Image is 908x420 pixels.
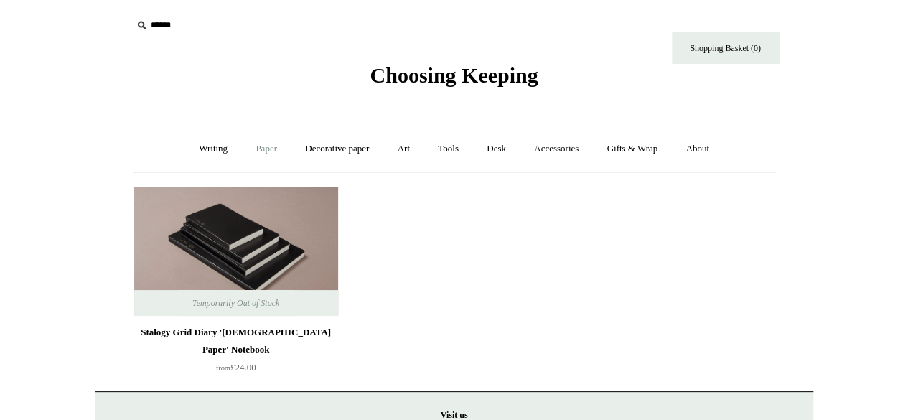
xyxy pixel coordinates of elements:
[292,130,382,168] a: Decorative paper
[441,410,468,420] strong: Visit us
[216,364,230,372] span: from
[243,130,290,168] a: Paper
[138,324,334,358] div: Stalogy Grid Diary '[DEMOGRAPHIC_DATA] Paper' Notebook
[186,130,240,168] a: Writing
[425,130,472,168] a: Tools
[370,63,538,87] span: Choosing Keeping
[178,290,294,316] span: Temporarily Out of Stock
[134,324,338,383] a: Stalogy Grid Diary '[DEMOGRAPHIC_DATA] Paper' Notebook from£24.00
[521,130,591,168] a: Accessories
[673,130,722,168] a: About
[216,362,256,373] span: £24.00
[370,75,538,85] a: Choosing Keeping
[474,130,519,168] a: Desk
[134,187,338,316] img: Stalogy Grid Diary 'Bible Paper' Notebook
[385,130,423,168] a: Art
[672,32,780,64] a: Shopping Basket (0)
[594,130,670,168] a: Gifts & Wrap
[134,187,338,316] a: Stalogy Grid Diary 'Bible Paper' Notebook Stalogy Grid Diary 'Bible Paper' Notebook Temporarily O...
